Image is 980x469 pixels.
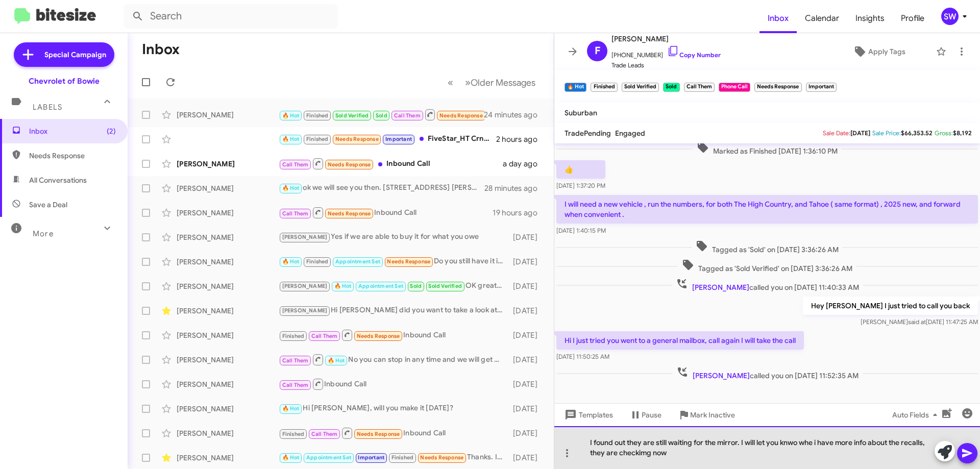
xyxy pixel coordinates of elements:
[847,4,893,33] a: Insights
[611,45,721,60] span: [PHONE_NUMBER]
[279,206,493,219] div: Inbound Call
[806,83,837,92] small: Important
[868,42,905,61] span: Apply Tags
[282,382,309,388] span: Call Them
[282,333,305,339] span: Finished
[29,126,116,136] span: Inbox
[565,129,611,138] span: TradePending
[826,42,931,61] button: Apply Tags
[759,4,797,33] span: Inbox
[496,134,546,144] div: 2 hours ago
[493,208,546,218] div: 19 hours ago
[465,76,471,89] span: »
[410,283,422,289] span: Sold
[177,183,279,193] div: [PERSON_NAME]
[892,406,941,424] span: Auto Fields
[279,133,496,145] div: FiveStar_HT Crn [DATE]-[DATE] $3.79 -2.25 Crn [DATE] $3.77 -2.25 Bns [DATE]-[DATE] $9.52 -1.0 Bns...
[508,453,546,463] div: [DATE]
[562,406,613,424] span: Templates
[282,185,300,191] span: 🔥 Hot
[508,232,546,242] div: [DATE]
[282,258,300,265] span: 🔥 Hot
[279,256,508,267] div: Do you still have it in stock?
[872,129,901,137] span: Sale Price:
[279,427,508,439] div: Inbound Call
[508,330,546,340] div: [DATE]
[279,305,508,316] div: Hi [PERSON_NAME] did you want to take a look at anything in person?
[672,366,863,381] span: called you on [DATE] 11:52:35 AM
[439,112,483,119] span: Needs Response
[279,378,508,390] div: Inbound Call
[335,136,379,142] span: Needs Response
[556,227,606,234] span: [DATE] 1:40:15 PM
[953,129,972,137] span: $8,192
[508,404,546,414] div: [DATE]
[797,4,847,33] a: Calendar
[935,129,953,137] span: Gross:
[29,200,67,210] span: Save a Deal
[387,258,430,265] span: Needs Response
[508,281,546,291] div: [DATE]
[29,175,87,185] span: All Conversations
[459,72,542,93] button: Next
[556,353,609,360] span: [DATE] 11:50:25 AM
[376,112,387,119] span: Sold
[391,454,414,461] span: Finished
[335,258,380,265] span: Appointment Set
[279,329,508,341] div: Inbound Call
[311,431,338,437] span: Call Them
[448,76,453,89] span: «
[893,4,933,33] a: Profile
[484,110,546,120] div: 24 minutes ago
[428,283,462,289] span: Sold Verified
[692,283,749,292] span: [PERSON_NAME]
[328,357,345,364] span: 🔥 Hot
[142,41,180,58] h1: Inbox
[442,72,459,93] button: Previous
[719,83,750,92] small: Phone Call
[803,297,978,315] p: Hey [PERSON_NAME] I just tried to call you back
[884,406,949,424] button: Auto Fields
[177,232,279,242] div: [PERSON_NAME]
[282,112,300,119] span: 🔥 Hot
[693,141,842,156] span: Marked as Finished [DATE] 1:36:10 PM
[484,183,546,193] div: 28 minutes ago
[177,428,279,438] div: [PERSON_NAME]
[901,129,933,137] span: $66,353.52
[334,283,352,289] span: 🔥 Hot
[177,404,279,414] div: [PERSON_NAME]
[692,240,843,255] span: Tagged as 'Sold' on [DATE] 3:36:26 AM
[177,379,279,389] div: [PERSON_NAME]
[279,231,508,243] div: Yes if we are able to buy it for what you owe
[556,160,605,179] p: 👍
[44,50,106,60] span: Special Campaign
[328,210,371,217] span: Needs Response
[420,454,463,461] span: Needs Response
[442,72,542,93] nav: Page navigation example
[177,110,279,120] div: [PERSON_NAME]
[306,258,329,265] span: Finished
[124,4,338,29] input: Search
[311,333,338,339] span: Call Them
[754,83,801,92] small: Needs Response
[279,353,508,366] div: No you can stop in any time and we will get you taken care of
[282,161,309,168] span: Call Them
[335,112,369,119] span: Sold Verified
[357,333,400,339] span: Needs Response
[941,8,959,25] div: SW
[591,83,617,92] small: Finished
[33,103,62,112] span: Labels
[282,234,328,240] span: [PERSON_NAME]
[282,357,309,364] span: Call Them
[282,210,309,217] span: Call Them
[508,428,546,438] div: [DATE]
[282,431,305,437] span: Finished
[177,306,279,316] div: [PERSON_NAME]
[693,371,750,380] span: [PERSON_NAME]
[503,159,546,169] div: a day ago
[282,136,300,142] span: 🔥 Hot
[554,406,621,424] button: Templates
[861,318,978,326] span: [PERSON_NAME] [DATE] 11:47:25 AM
